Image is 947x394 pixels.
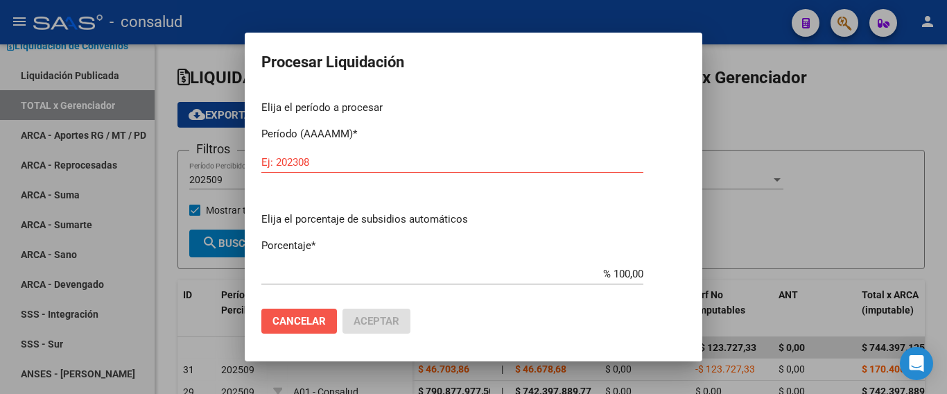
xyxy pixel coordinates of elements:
span: Aceptar [354,315,399,327]
p: Elija el porcentaje de subsidios automáticos [261,212,686,228]
button: Cancelar [261,309,337,334]
div: Open Intercom Messenger [900,347,933,380]
p: Elija el período a procesar [261,100,686,116]
span: Cancelar [272,315,326,327]
p: Período (AAAAMM) [261,126,686,142]
h2: Procesar Liquidación [261,49,686,76]
p: Porcentaje [261,238,686,254]
button: Aceptar [342,309,410,334]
